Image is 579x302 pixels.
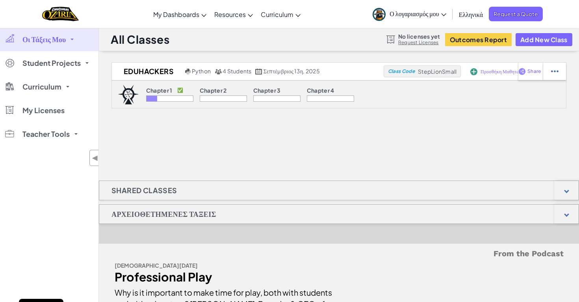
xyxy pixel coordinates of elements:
[551,68,559,75] img: IconStudentEllipsis.svg
[42,6,79,22] a: Ozaria by CodeCombat logo
[398,33,440,39] span: No licenses yet
[115,271,333,283] div: Professional Play
[388,69,415,74] span: Class Code
[373,8,386,21] img: avatar
[111,32,169,47] h1: All Classes
[215,69,222,75] img: MultipleUsers.png
[92,152,98,164] span: ◀
[418,68,457,75] span: StepLionSmall
[369,2,450,26] a: Ο λογαριασμός μου
[192,67,211,75] span: Python
[115,248,564,260] h5: From the Podcast
[455,4,487,25] a: Ελληνικά
[177,87,183,93] p: ✅
[22,107,65,114] span: My Licenses
[115,260,333,271] div: [DEMOGRAPHIC_DATA][DATE]
[200,87,227,93] p: Chapter 2
[112,65,384,77] a: Eduhackers Python 4 Students Σεπτέμβριος 13η, 2025
[185,69,191,75] img: python.png
[22,36,66,43] span: Οι Τάξεις Μου
[210,4,257,25] a: Resources
[255,69,262,75] img: calendar.svg
[307,87,334,93] p: Chapter 4
[153,10,199,19] span: My Dashboards
[214,10,246,19] span: Resources
[223,67,251,75] span: 4 Students
[261,10,293,19] span: Curriculum
[22,60,81,67] span: Student Projects
[264,67,320,75] span: Σεπτέμβριος 13η, 2025
[516,33,572,46] button: Add New Class
[22,130,70,138] span: Teacher Tools
[398,39,440,46] a: Request Licenses
[257,4,304,25] a: Curriculum
[489,7,543,21] a: Request a Quote
[22,83,61,90] span: Curriculum
[146,87,173,93] p: Chapter 1
[445,33,512,46] button: Outcomes Report
[99,181,189,200] h1: Shared Classes
[390,9,446,18] span: Ο λογαριασμός μου
[253,87,281,93] p: Chapter 3
[99,204,228,224] h1: Αρχειοθετημένες Τάξεις
[112,65,183,77] h2: Eduhackers
[42,6,79,22] img: Home
[527,69,541,74] span: Share
[118,85,139,104] img: logo
[481,69,522,74] span: Προσθήκη Μαθητών
[518,68,526,75] img: IconShare_Purple.svg
[459,10,483,19] span: Ελληνικά
[470,68,477,75] img: IconAddStudents.svg
[149,4,210,25] a: My Dashboards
